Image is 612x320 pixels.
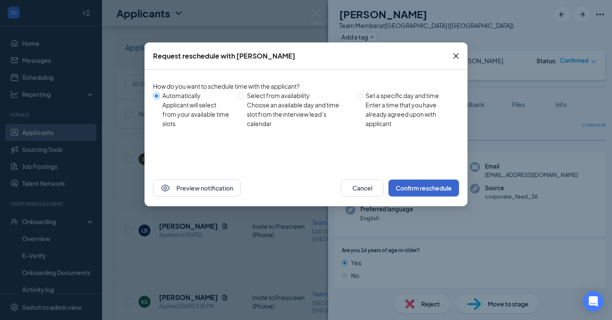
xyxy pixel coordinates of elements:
[162,100,231,128] div: Applicant will select from your available time slots
[365,100,452,128] div: Enter a time that you have already agreed upon with applicant
[153,81,459,91] div: How do you want to schedule time with the applicant?
[247,91,349,100] div: Select from availability
[341,180,383,196] button: Cancel
[153,51,295,61] div: Request reschedule with [PERSON_NAME]
[365,91,452,100] div: Set a specific day and time
[247,100,349,128] div: Choose an available day and time slot from the interview lead’s calendar
[162,91,231,100] div: Automatically
[445,42,467,70] button: Close
[451,51,461,61] svg: Cross
[160,183,170,193] svg: Eye
[583,291,603,312] div: Open Intercom Messenger
[153,180,241,196] button: EyePreview notification
[388,180,459,196] button: Confirm reschedule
